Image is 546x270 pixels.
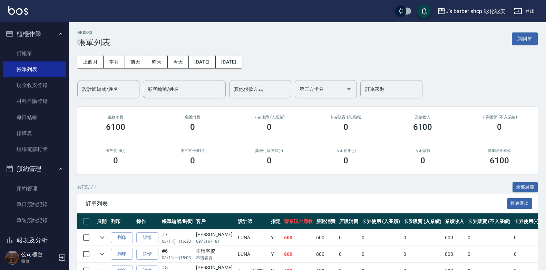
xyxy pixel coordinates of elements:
h2: 第三方卡券(-) [162,148,222,153]
th: 業績收入 [443,213,466,230]
th: 帳單編號/時間 [160,213,194,230]
button: 預約管理 [3,160,66,178]
button: 昨天 [146,56,168,68]
h3: 6100 [106,122,125,132]
button: 上個月 [77,56,104,68]
th: 列印 [109,213,135,230]
h3: 帳單列表 [77,38,110,47]
h2: ORDERS [77,30,110,35]
td: LUNA [236,246,269,262]
th: 服務消費 [314,213,337,230]
h2: 卡券使用(-) [86,148,146,153]
td: 0 [360,230,402,246]
a: 報表匯出 [507,200,533,206]
th: 展開 [95,213,109,230]
th: 操作 [135,213,160,230]
h5: 公司櫃台 [21,251,56,258]
td: 600 [314,230,337,246]
button: 登出 [511,5,538,18]
button: expand row [97,249,107,259]
td: #7 [160,230,194,246]
th: 指定 [269,213,282,230]
span: 訂單列表 [86,200,507,207]
h2: 卡券販賣 (入業績) [316,115,376,119]
th: 卡券販賣 (入業績) [402,213,443,230]
button: J’s barber shop 彰化彰美 [435,4,508,18]
th: 店販消費 [337,213,360,230]
td: LUNA [236,230,269,246]
h2: 卡券使用 (入業績) [239,115,299,119]
a: 現場電腦打卡 [3,141,66,157]
h3: 0 [420,156,425,165]
td: 600 [282,230,315,246]
button: 櫃檯作業 [3,25,66,43]
button: Open [343,84,354,95]
h2: 業績收入 [392,115,452,119]
td: 0 [512,246,540,262]
h3: 0 [343,122,348,132]
button: 本月 [104,56,125,68]
td: 0 [360,246,402,262]
h2: 入金使用(-) [316,148,376,153]
a: 排班表 [3,125,66,141]
h3: 6100 [490,156,509,165]
h3: 0 [190,122,195,132]
h3: 0 [267,156,272,165]
button: 列印 [111,249,133,260]
h3: 0 [113,156,118,165]
td: 0 [337,246,360,262]
button: expand row [97,232,107,243]
td: 800 [443,246,466,262]
button: 新開單 [512,32,538,45]
h2: 其他付款方式(-) [239,148,299,153]
button: 報表匯出 [507,198,533,209]
img: Logo [8,6,28,15]
a: 帳單列表 [3,61,66,77]
h3: 服務消費 [86,115,146,119]
div: J’s barber shop 彰化彰美 [446,7,506,16]
p: 共 7 筆, 1 / 1 [77,184,96,190]
div: [PERSON_NAME] [196,231,235,238]
a: 單日預約紀錄 [3,196,66,212]
button: 前天 [125,56,146,68]
h3: 0 [267,122,272,132]
th: 卡券使用 (入業績) [360,213,402,230]
h2: 入金儲值 [392,148,452,153]
a: 打帳單 [3,46,66,61]
a: 新開單 [512,35,538,42]
a: 詳情 [136,232,158,243]
p: 櫃台 [21,258,56,264]
h2: 營業現金應收 [469,148,529,153]
p: 不留客資 [196,255,235,261]
button: save [417,4,431,18]
a: 詳情 [136,249,158,260]
h3: 0 [190,156,195,165]
h3: 0 [497,122,502,132]
td: 800 [314,246,337,262]
td: 0 [337,230,360,246]
td: 0 [402,230,443,246]
button: 全部展開 [513,182,538,193]
td: 800 [282,246,315,262]
td: 0 [402,246,443,262]
a: 現金收支登錄 [3,77,66,93]
button: 今天 [168,56,189,68]
td: 0 [466,246,512,262]
button: [DATE] [189,56,215,68]
td: 0 [466,230,512,246]
p: 08/11 (一) 16:30 [162,238,193,244]
button: 列印 [111,232,133,243]
td: #6 [160,246,194,262]
th: 卡券使用(-) [512,213,540,230]
th: 客戶 [194,213,236,230]
h2: 卡券販賣 (不入業績) [469,115,529,119]
td: 0 [512,230,540,246]
a: 材料自購登錄 [3,93,66,109]
td: Y [269,246,282,262]
div: 不留客資 [196,248,235,255]
h3: 0 [343,156,348,165]
p: 08/11 (一) 15:00 [162,255,193,261]
button: 報表及分析 [3,231,66,249]
a: 預約管理 [3,181,66,196]
button: [DATE] [216,56,242,68]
